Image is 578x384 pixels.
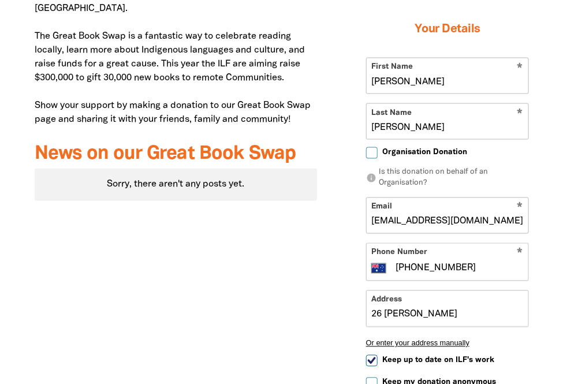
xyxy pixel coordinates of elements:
span: Keep up to date on ILF's work [382,355,494,366]
input: Organisation Donation [366,147,378,159]
input: Keep up to date on ILF's work [366,355,378,367]
i: Required [517,248,523,259]
i: info [366,173,376,184]
button: Or enter your address manually [366,339,529,348]
h3: Your Details [366,8,529,50]
p: Is this donation on behalf of an Organisation? [366,167,529,190]
div: Paginated content [35,169,317,201]
h3: News on our Great Book Swap [35,144,317,165]
span: Organisation Donation [382,147,467,158]
div: Sorry, there aren't any posts yet. [35,169,317,201]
